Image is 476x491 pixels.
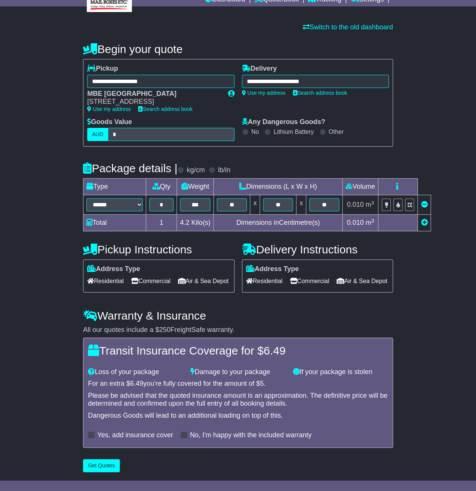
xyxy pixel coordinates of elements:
span: Residential [246,275,283,287]
sup: 3 [371,218,374,224]
label: Address Type [87,265,140,273]
a: Use my address [87,106,131,112]
label: Delivery [242,65,277,73]
td: Qty [146,179,177,195]
td: Kilo(s) [177,215,214,231]
div: Loss of your package [84,368,187,376]
span: 4.2 [180,219,189,226]
h4: Begin your quote [83,43,393,55]
span: Air & Sea Depot [337,275,387,287]
div: Please be advised that the quoted insurance amount is an approximation. The definitive price will... [88,392,388,408]
td: Type [83,179,146,195]
td: Weight [177,179,214,195]
h4: Delivery Instructions [242,243,393,256]
span: 6.49 [130,380,143,387]
div: All our quotes include a $ FreightSafe warranty. [83,326,393,334]
td: Dimensions in Centimetre(s) [214,215,343,231]
label: kg/cm [187,166,205,174]
span: 0.010 [347,201,364,208]
label: No [251,128,259,135]
button: Get Quotes [83,459,120,472]
a: Add new item [421,219,428,226]
h4: Package details | [83,162,177,174]
span: Residential [87,275,124,287]
span: m [366,201,374,208]
td: x [250,195,260,215]
div: Damage to your package [187,368,289,376]
div: [STREET_ADDRESS] [87,98,220,106]
span: Commercial [290,275,329,287]
sup: 3 [371,200,374,206]
span: Commercial [131,275,170,287]
label: AUD [87,128,108,141]
a: Search address book [293,90,347,96]
span: m [366,219,374,226]
td: 1 [146,215,177,231]
span: 0.010 [347,219,364,226]
div: Dangerous Goods will lead to an additional loading on top of this. [88,412,388,420]
label: Pickup [87,65,118,73]
div: For an extra $ you're fully covered for the amount of $ . [88,380,388,388]
label: Lithium Battery [274,128,314,135]
span: 5 [260,380,264,387]
td: Volume [343,179,378,195]
td: x [296,195,306,215]
label: Address Type [246,265,299,273]
a: Remove this item [421,201,428,208]
label: Goods Value [87,118,132,126]
td: Dimensions (L x W x H) [214,179,343,195]
span: 250 [159,326,170,333]
label: No, I'm happy with the included warranty [190,431,312,439]
h4: Pickup Instructions [83,243,234,256]
div: MBE [GEOGRAPHIC_DATA] [87,90,220,98]
a: Use my address [242,90,286,96]
label: lb/in [218,166,230,174]
span: 6.49 [264,344,286,357]
span: Air & Sea Depot [178,275,229,287]
a: Search address book [138,106,192,112]
label: Any Dangerous Goods? [242,118,325,126]
h4: Warranty & Insurance [83,309,393,322]
a: Switch to the old dashboard [303,23,393,31]
label: Other [329,128,344,135]
h4: Transit Insurance Coverage for $ [88,344,388,357]
div: If your package is stolen [289,368,392,376]
td: Total [83,215,146,231]
label: Yes, add insurance cover [97,431,173,439]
